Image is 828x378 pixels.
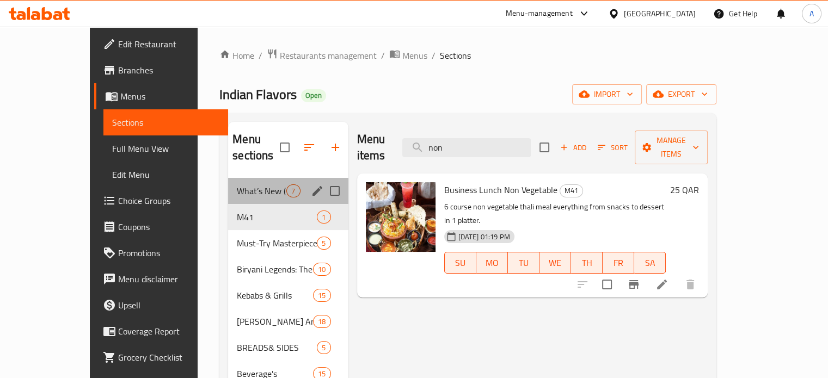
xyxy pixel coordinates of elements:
button: delete [677,271,703,298]
button: edit [309,183,326,199]
span: Select section [533,136,556,159]
span: Open [301,91,326,100]
div: items [317,210,330,224]
span: Edit Restaurant [118,38,219,51]
a: Upsell [94,292,228,318]
div: Kebabs & Grills15 [228,282,348,308]
button: WE [539,252,571,274]
div: Biryani Legends: The Claypot Story of Lucknow [237,263,313,276]
span: Select to update [596,273,618,296]
div: Curry And Gravy [237,315,313,328]
span: Grocery Checklist [118,351,219,364]
h2: Menu items [357,131,390,164]
nav: breadcrumb [219,48,716,63]
span: Kebabs & Grills [237,289,313,302]
a: Home [219,49,254,62]
button: SA [634,252,666,274]
button: SU [444,252,476,274]
a: Edit Menu [103,162,228,188]
div: [GEOGRAPHIC_DATA] [624,8,696,20]
li: / [259,49,262,62]
span: Full Menu View [112,142,219,155]
span: 1 [317,212,330,222]
a: Menus [389,48,427,63]
button: Branch-specific-item [621,271,647,298]
span: SA [639,255,661,271]
span: 10 [314,264,330,275]
span: MO [481,255,504,271]
span: 7 [287,186,299,196]
span: Manage items [643,134,699,161]
a: Edit menu item [655,278,668,291]
button: MO [476,252,508,274]
span: Coupons [118,220,219,233]
span: Must-Try Masterpieces [237,237,317,250]
p: 6 course non vegetable thali meal everything from snacks to dessert in 1 platter. [444,200,666,227]
span: Promotions [118,246,219,259]
a: Promotions [94,240,228,266]
div: items [286,184,300,197]
div: items [313,263,330,276]
div: BREADS& SIDES5 [228,334,348,361]
span: A [809,8,814,20]
button: import [572,84,642,104]
span: TH [575,255,598,271]
span: import [581,88,633,101]
button: Add [556,139,591,156]
img: Business Lunch Non Vegetable [366,182,436,252]
a: Choice Groups [94,188,228,214]
span: Sort sections [296,134,322,160]
span: M41 [237,210,317,224]
span: [DATE] 01:19 PM [454,232,514,242]
span: M41 [560,184,582,197]
a: Full Menu View [103,135,228,162]
span: Add item [556,139,591,156]
span: Indian Flavors [219,82,297,107]
li: / [381,49,385,62]
button: FR [603,252,634,274]
a: Branches [94,57,228,83]
div: M411 [228,204,348,230]
span: Select all sections [273,136,296,159]
span: Upsell [118,299,219,312]
button: Add section [322,134,348,160]
span: Sort items [591,139,635,156]
span: Branches [118,64,219,77]
div: Menu-management [506,7,573,20]
span: Restaurants management [280,49,377,62]
span: Coverage Report [118,325,219,338]
span: BREADS& SIDES [237,341,317,354]
span: Menu disclaimer [118,272,219,286]
a: Sections [103,109,228,135]
button: Sort [595,139,630,156]
span: 5 [317,343,330,353]
span: TU [512,255,535,271]
span: 15 [314,290,330,301]
span: Choice Groups [118,194,219,207]
span: Biryani Legends: The Claypot Story of [GEOGRAPHIC_DATA] [237,263,313,276]
span: Sort [598,141,628,154]
li: / [432,49,436,62]
div: items [313,289,330,302]
button: Manage items [635,131,708,164]
span: Sections [440,49,471,62]
span: 5 [317,238,330,249]
a: Coupons [94,214,228,240]
button: TH [571,252,603,274]
div: Must-Try Masterpieces5 [228,230,348,256]
div: items [313,315,330,328]
div: What’s New (Fusion & Combos)7edit [228,178,348,204]
input: search [402,138,531,157]
a: Menus [94,83,228,109]
div: items [317,341,330,354]
span: FR [607,255,630,271]
span: Add [559,141,588,154]
span: Menus [402,49,427,62]
a: Edit Restaurant [94,31,228,57]
span: Business Lunch Non Vegetable [444,182,557,198]
a: Restaurants management [267,48,377,63]
span: Sections [112,116,219,129]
